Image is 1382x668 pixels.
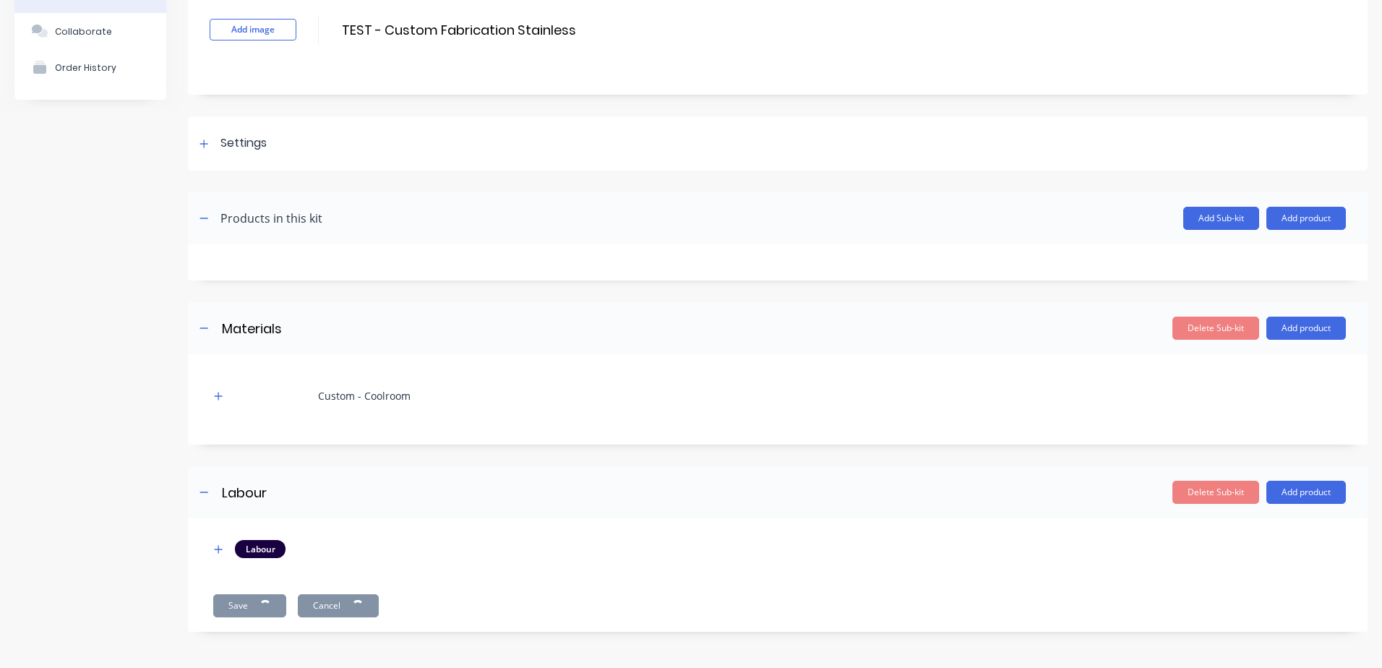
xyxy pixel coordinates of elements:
button: Collaborate [14,13,166,49]
div: Labour [235,540,286,557]
button: Save [213,594,286,617]
div: Collaborate [55,26,112,37]
button: Order History [14,49,166,85]
button: Add product [1266,207,1346,230]
div: Order History [55,62,116,73]
button: Add image [210,19,296,40]
div: Settings [220,134,267,153]
button: Cancel [298,594,379,617]
div: Custom - Coolroom [318,388,411,403]
button: Add Sub-kit [1183,207,1259,230]
input: Enter sub-kit name [220,482,476,503]
input: Enter kit name [340,20,596,40]
div: Products in this kit [220,210,322,227]
button: Add product [1266,317,1346,340]
button: Add product [1266,481,1346,504]
button: Delete Sub-kit [1172,481,1259,504]
input: Enter sub-kit name [220,318,476,339]
button: Delete Sub-kit [1172,317,1259,340]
